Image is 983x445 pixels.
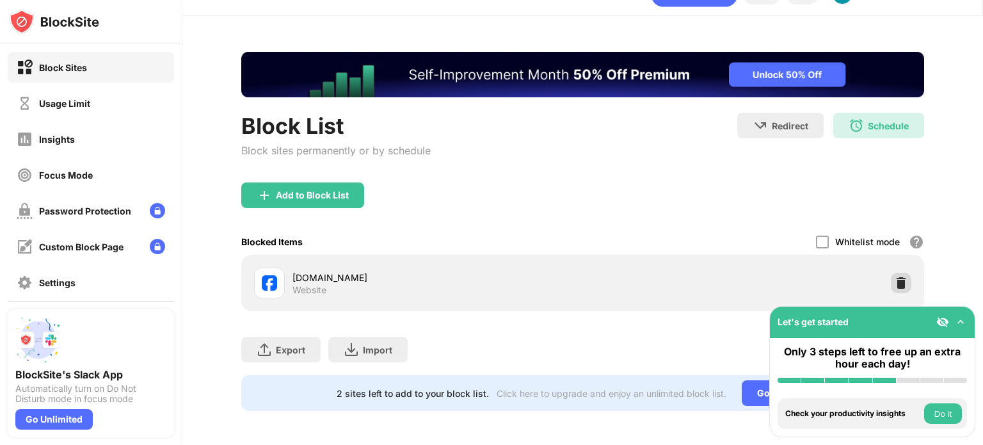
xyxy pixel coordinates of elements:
[39,62,87,73] div: Block Sites
[15,368,166,381] div: BlockSite's Slack App
[17,95,33,111] img: time-usage-off.svg
[150,203,165,218] img: lock-menu.svg
[17,60,33,76] img: block-on.svg
[276,344,305,355] div: Export
[39,241,124,252] div: Custom Block Page
[835,236,900,247] div: Whitelist mode
[39,170,93,181] div: Focus Mode
[39,134,75,145] div: Insights
[9,9,99,35] img: logo-blocksite.svg
[292,271,582,284] div: [DOMAIN_NAME]
[778,346,967,370] div: Only 3 steps left to free up an extra hour each day!
[17,203,33,219] img: password-protection-off.svg
[241,52,924,97] iframe: Banner
[337,388,489,399] div: 2 sites left to add to your block list.
[276,190,349,200] div: Add to Block List
[778,316,849,327] div: Let's get started
[241,144,431,157] div: Block sites permanently or by schedule
[363,344,392,355] div: Import
[15,409,93,430] div: Go Unlimited
[241,236,303,247] div: Blocked Items
[39,206,131,216] div: Password Protection
[868,120,909,131] div: Schedule
[292,284,326,296] div: Website
[15,317,61,363] img: push-slack.svg
[17,167,33,183] img: focus-off.svg
[262,275,277,291] img: favicons
[17,131,33,147] img: insights-off.svg
[39,98,90,109] div: Usage Limit
[954,316,967,328] img: omni-setup-toggle.svg
[17,239,33,255] img: customize-block-page-off.svg
[936,316,949,328] img: eye-not-visible.svg
[924,403,962,424] button: Do it
[772,120,808,131] div: Redirect
[497,388,726,399] div: Click here to upgrade and enjoy an unlimited block list.
[39,277,76,288] div: Settings
[785,409,921,418] div: Check your productivity insights
[17,275,33,291] img: settings-off.svg
[742,380,829,406] div: Go Unlimited
[150,239,165,254] img: lock-menu.svg
[241,113,431,139] div: Block List
[15,384,166,404] div: Automatically turn on Do Not Disturb mode in focus mode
